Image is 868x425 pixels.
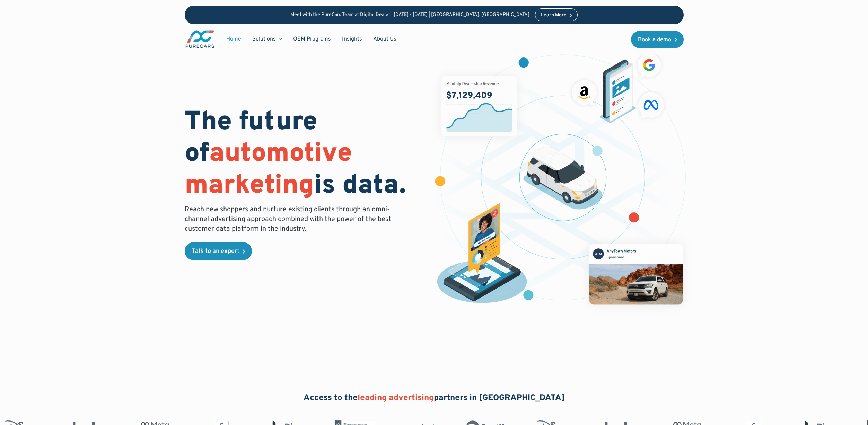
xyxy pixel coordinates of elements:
a: Book a demo [631,31,684,48]
a: Home [221,33,247,46]
p: Meet with the PureCars Team at Digital Dealer | [DATE] - [DATE] | [GEOGRAPHIC_DATA], [GEOGRAPHIC_... [290,12,529,18]
span: automotive marketing [185,138,352,202]
span: leading advertising [358,393,434,403]
a: Talk to an expert [185,242,252,260]
a: main [185,30,215,49]
a: Insights [336,33,368,46]
h2: Access to the partners in [GEOGRAPHIC_DATA] [304,392,565,404]
div: Talk to an expert [192,248,239,255]
img: chart showing monthly dealership revenue of $7m [441,76,517,136]
div: Solutions [252,35,276,43]
p: Reach new shoppers and nurture existing clients through an omni-channel advertising approach comb... [185,205,395,234]
img: persona of a buyer [430,203,534,306]
div: Learn More [541,13,567,18]
div: Book a demo [638,37,671,43]
div: Solutions [247,33,288,46]
img: mockup of facebook post [576,231,696,317]
a: Learn More [535,8,578,21]
h1: The future of is data. [185,107,426,202]
img: purecars logo [185,30,215,49]
img: illustration of a vehicle [523,147,603,210]
a: About Us [368,33,402,46]
img: ads on social media and advertising partners [568,50,668,123]
a: OEM Programs [288,33,336,46]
